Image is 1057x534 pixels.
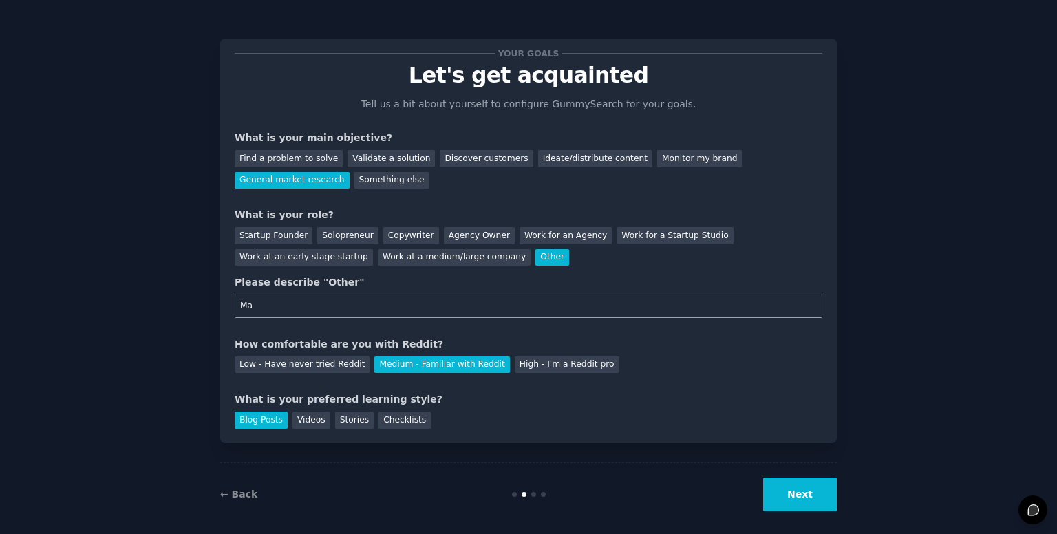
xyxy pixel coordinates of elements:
[657,150,742,167] div: Monitor my brand
[535,249,569,266] div: Other
[335,412,374,429] div: Stories
[235,208,822,222] div: What is your role?
[235,275,822,290] div: Please describe "Other"
[235,227,312,244] div: Startup Founder
[355,97,702,111] p: Tell us a bit about yourself to configure GummySearch for your goals.
[495,46,562,61] span: Your goals
[235,337,822,352] div: How comfortable are you with Reddit?
[374,356,509,374] div: Medium - Familiar with Reddit
[235,356,370,374] div: Low - Have never tried Reddit
[235,63,822,87] p: Let's get acquainted
[235,131,822,145] div: What is your main objective?
[235,392,822,407] div: What is your preferred learning style?
[538,150,652,167] div: Ideate/distribute content
[617,227,733,244] div: Work for a Startup Studio
[354,172,429,189] div: Something else
[763,478,837,511] button: Next
[235,249,373,266] div: Work at an early stage startup
[348,150,435,167] div: Validate a solution
[220,489,257,500] a: ← Back
[444,227,515,244] div: Agency Owner
[378,249,531,266] div: Work at a medium/large company
[235,172,350,189] div: General market research
[235,412,288,429] div: Blog Posts
[383,227,439,244] div: Copywriter
[235,295,822,318] input: Your role
[378,412,431,429] div: Checklists
[520,227,612,244] div: Work for an Agency
[317,227,378,244] div: Solopreneur
[235,150,343,167] div: Find a problem to solve
[515,356,619,374] div: High - I'm a Reddit pro
[292,412,330,429] div: Videos
[440,150,533,167] div: Discover customers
